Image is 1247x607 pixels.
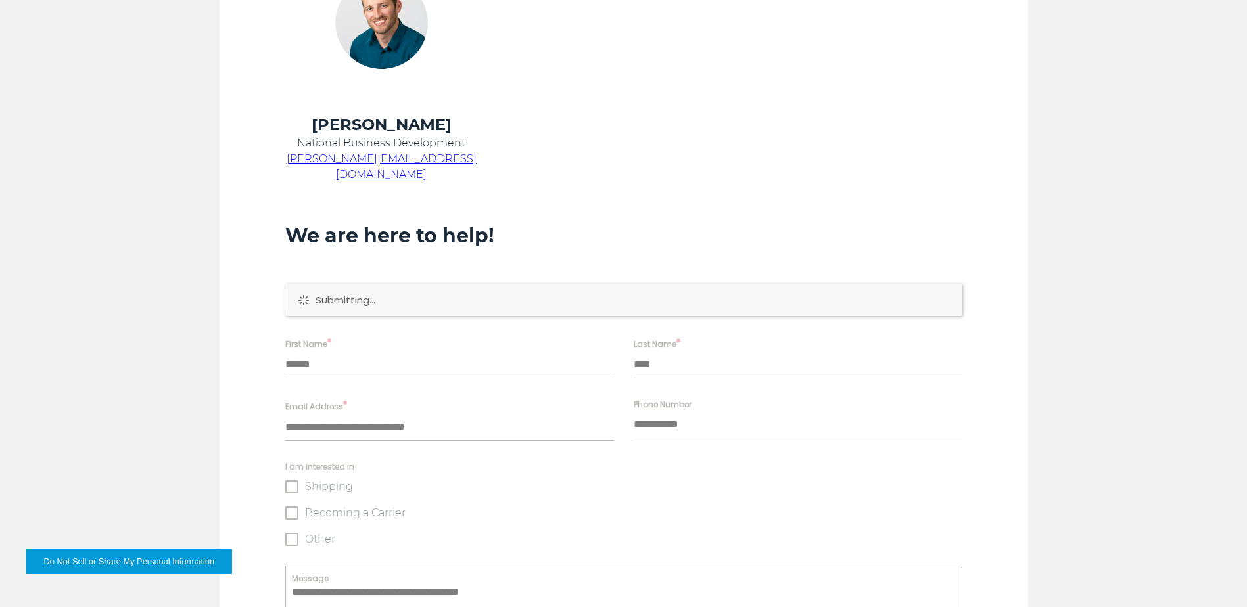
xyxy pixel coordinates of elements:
p: Submitting... [316,294,949,307]
h3: We are here to help! [285,223,962,248]
h4: [PERSON_NAME] [285,114,478,135]
a: [PERSON_NAME][EMAIL_ADDRESS][DOMAIN_NAME] [287,152,477,181]
button: Do Not Sell or Share My Personal Information [26,549,232,574]
p: National Business Development [285,135,478,151]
